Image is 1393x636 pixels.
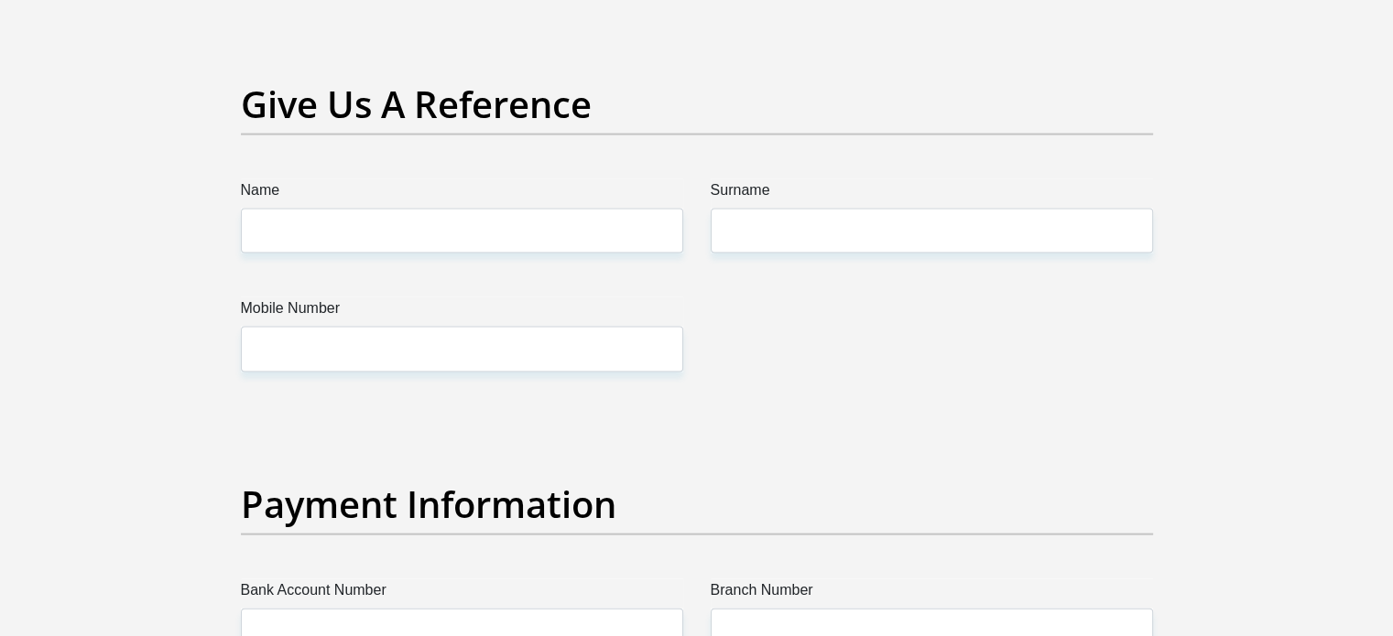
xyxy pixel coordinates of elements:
label: Name [241,179,683,209]
h2: Give Us A Reference [241,82,1153,126]
label: Bank Account Number [241,579,683,609]
label: Branch Number [711,579,1153,609]
label: Surname [711,179,1153,209]
input: Mobile Number [241,327,683,372]
input: Name [241,209,683,253]
label: Mobile Number [241,297,683,327]
input: Surname [711,209,1153,253]
h2: Payment Information [241,482,1153,526]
